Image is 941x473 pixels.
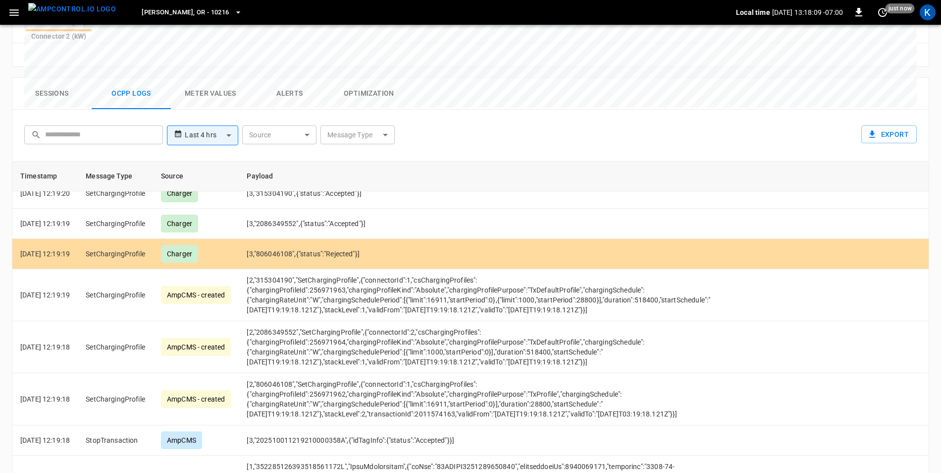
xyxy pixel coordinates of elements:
p: [DATE] 12:19:18 [20,342,70,352]
td: SetChargingProfile [78,269,153,321]
td: SetChargingProfile [78,321,153,373]
p: [DATE] 12:19:20 [20,188,70,198]
div: AmpCMS - created [161,338,231,356]
p: Local time [736,7,770,17]
td: [3,"202510011219210000358A",{"idTagInfo":{"status":"Accepted"}}] [239,425,719,456]
button: Meter Values [171,78,250,110]
th: Source [153,162,239,191]
button: [PERSON_NAME], OR - 10216 [138,3,246,22]
th: Message Type [78,162,153,191]
button: Sessions [12,78,92,110]
button: Optimization [329,78,409,110]
button: Ocpp logs [92,78,171,110]
img: ampcontrol.io logo [28,3,116,15]
p: [DATE] 13:18:09 -07:00 [772,7,843,17]
div: AmpCMS - created [161,286,231,304]
button: Alerts [250,78,329,110]
div: Last 4 hrs [185,126,238,145]
th: Timestamp [12,162,78,191]
td: [2,"806046108","SetChargingProfile",{"connectorId":1,"csChargingProfiles":{"chargingProfileId":25... [239,373,719,425]
p: [DATE] 12:19:19 [20,219,70,229]
span: just now [886,3,915,13]
p: [DATE] 12:19:19 [20,290,70,300]
td: SetChargingProfile [78,373,153,425]
td: [2,"315304190","SetChargingProfile",{"connectorId":1,"csChargingProfiles":{"chargingProfileId":25... [239,269,719,321]
div: AmpCMS [161,431,202,449]
p: [DATE] 12:19:19 [20,249,70,259]
div: profile-icon [920,4,936,20]
button: set refresh interval [875,4,890,20]
div: AmpCMS - created [161,390,231,408]
button: Export [861,125,917,144]
th: Payload [239,162,719,191]
td: StopTransaction [78,425,153,456]
p: [DATE] 12:19:18 [20,435,70,445]
p: [DATE] 12:19:18 [20,394,70,404]
td: [2,"2086349552","SetChargingProfile",{"connectorId":2,"csChargingProfiles":{"chargingProfileId":2... [239,321,719,373]
span: [PERSON_NAME], OR - 10216 [142,7,229,18]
